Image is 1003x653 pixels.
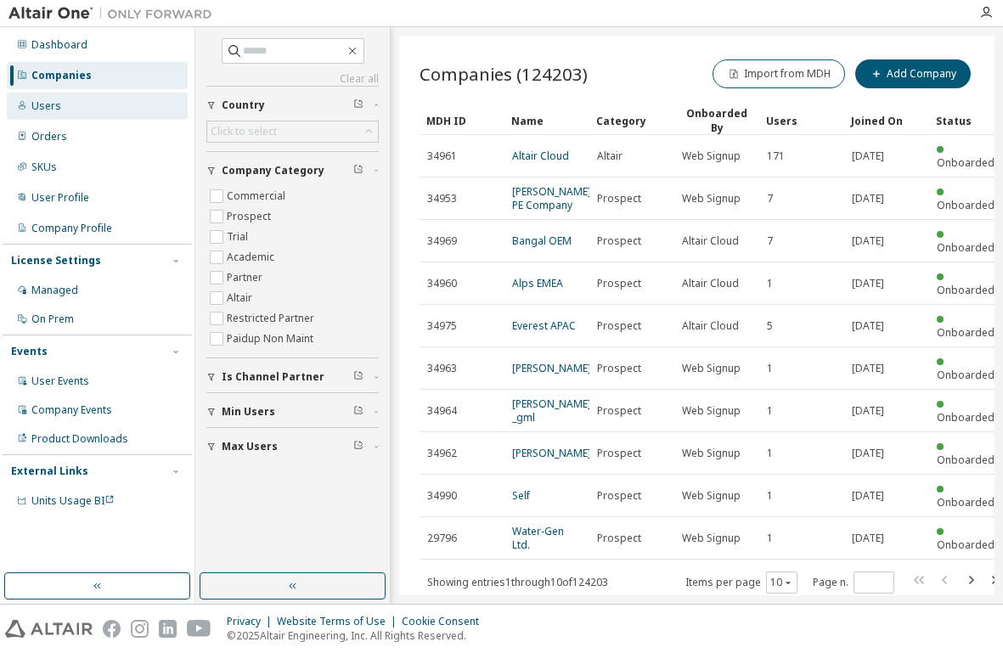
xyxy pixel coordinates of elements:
[682,489,741,503] span: Web Signup
[31,99,61,113] div: Users
[597,532,641,545] span: Prospect
[512,318,576,333] a: Everest APAC
[211,125,277,138] div: Click to select
[767,234,773,248] span: 7
[597,404,641,418] span: Prospect
[767,319,773,333] span: 5
[597,489,641,503] span: Prospect
[11,345,48,358] div: Events
[511,107,583,134] div: Name
[206,393,379,431] button: Min Users
[31,312,74,326] div: On Prem
[852,489,884,503] span: [DATE]
[206,428,379,465] button: Max Users
[222,440,278,453] span: Max Users
[937,198,995,212] span: Onboarded
[31,160,57,174] div: SKUs
[681,106,752,135] div: Onboarded By
[427,489,457,503] span: 34990
[11,464,88,478] div: External Links
[31,284,78,297] div: Managed
[227,329,317,349] label: Paidup Non Maint
[512,234,572,248] a: Bangal OEM
[512,524,564,552] a: Water-Gen Ltd.
[512,276,563,290] a: Alps EMEA
[852,234,884,248] span: [DATE]
[427,447,457,460] span: 34962
[937,495,995,509] span: Onboarded
[852,447,884,460] span: [DATE]
[426,107,498,134] div: MDH ID
[11,254,101,267] div: License Settings
[682,319,739,333] span: Altair Cloud
[512,184,591,212] a: [PERSON_NAME] PE Company
[353,164,363,177] span: Clear filter
[767,149,785,163] span: 171
[353,405,363,419] span: Clear filter
[427,234,457,248] span: 34969
[767,489,773,503] span: 1
[31,69,92,82] div: Companies
[187,620,211,638] img: youtube.svg
[427,362,457,375] span: 34963
[206,358,379,396] button: Is Channel Partner
[682,404,741,418] span: Web Signup
[597,362,641,375] span: Prospect
[31,38,87,52] div: Dashboard
[222,164,324,177] span: Company Category
[852,149,884,163] span: [DATE]
[8,5,221,22] img: Altair One
[937,410,995,425] span: Onboarded
[685,571,797,594] span: Items per page
[767,277,773,290] span: 1
[427,319,457,333] span: 34975
[277,615,402,628] div: Website Terms of Use
[596,107,668,134] div: Category
[682,277,739,290] span: Altair Cloud
[427,149,457,163] span: 34961
[852,404,884,418] span: [DATE]
[31,432,128,446] div: Product Downloads
[713,59,845,88] button: Import from MDH
[103,620,121,638] img: facebook.svg
[31,191,89,205] div: User Profile
[767,447,773,460] span: 1
[813,571,894,594] span: Page n.
[597,149,623,163] span: Altair
[597,234,641,248] span: Prospect
[427,575,608,589] span: Showing entries 1 through 10 of 124203
[855,59,971,88] button: Add Company
[937,155,995,170] span: Onboarded
[420,62,588,86] span: Companies (124203)
[767,362,773,375] span: 1
[512,149,569,163] a: Altair Cloud
[207,121,378,142] div: Click to select
[937,368,995,382] span: Onboarded
[353,99,363,112] span: Clear filter
[597,277,641,290] span: Prospect
[227,308,318,329] label: Restricted Partner
[227,615,277,628] div: Privacy
[937,538,995,552] span: Onboarded
[770,576,793,589] button: 10
[597,192,641,205] span: Prospect
[512,397,591,425] a: [PERSON_NAME] _gml
[767,404,773,418] span: 1
[852,192,884,205] span: [DATE]
[851,107,922,134] div: Joined On
[767,192,773,205] span: 7
[852,319,884,333] span: [DATE]
[852,277,884,290] span: [DATE]
[427,277,457,290] span: 34960
[937,325,995,340] span: Onboarded
[682,362,741,375] span: Web Signup
[682,447,741,460] span: Web Signup
[31,374,89,388] div: User Events
[512,488,530,503] a: Self
[597,319,641,333] span: Prospect
[937,453,995,467] span: Onboarded
[222,370,324,384] span: Is Channel Partner
[31,222,112,235] div: Company Profile
[402,615,489,628] div: Cookie Consent
[159,620,177,638] img: linkedin.svg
